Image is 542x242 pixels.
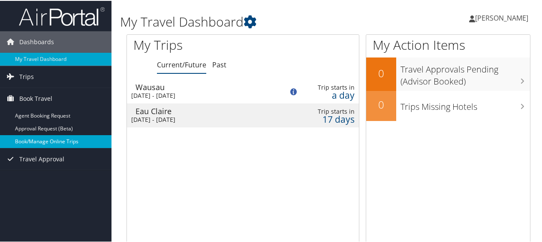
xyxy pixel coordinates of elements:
[305,83,355,91] div: Trip starts in
[290,88,297,94] img: alert-flat-solid-info.png
[475,12,528,22] span: [PERSON_NAME]
[366,97,396,111] h2: 0
[212,59,226,69] a: Past
[19,148,64,169] span: Travel Approval
[131,91,271,99] div: [DATE] - [DATE]
[131,115,271,123] div: [DATE] - [DATE]
[366,90,530,120] a: 0Trips Missing Hotels
[469,4,537,30] a: [PERSON_NAME]
[133,35,256,53] h1: My Trips
[19,30,54,52] span: Dashboards
[305,91,355,98] div: a day
[400,58,530,87] h3: Travel Approvals Pending (Advisor Booked)
[366,65,396,80] h2: 0
[120,12,398,30] h1: My Travel Dashboard
[400,96,530,112] h3: Trips Missing Hotels
[135,106,275,114] div: Eau Claire
[157,59,206,69] a: Current/Future
[19,6,105,26] img: airportal-logo.png
[19,65,34,87] span: Trips
[305,115,355,122] div: 17 days
[135,82,275,90] div: Wausau
[366,35,530,53] h1: My Action Items
[19,87,52,109] span: Book Travel
[366,57,530,90] a: 0Travel Approvals Pending (Advisor Booked)
[305,107,355,115] div: Trip starts in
